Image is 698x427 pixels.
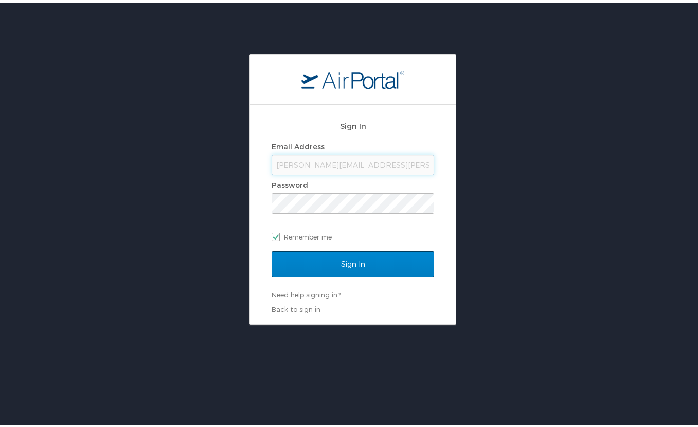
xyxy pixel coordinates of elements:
[272,249,434,275] input: Sign In
[272,178,308,187] label: Password
[301,67,404,86] img: logo
[272,288,341,296] a: Need help signing in?
[272,227,434,242] label: Remember me
[272,302,320,311] a: Back to sign in
[272,117,434,129] h2: Sign In
[272,140,325,148] label: Email Address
